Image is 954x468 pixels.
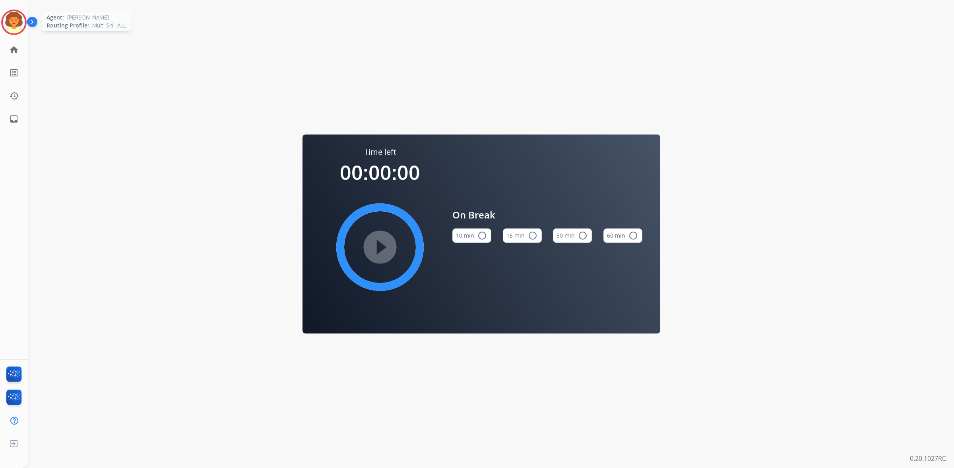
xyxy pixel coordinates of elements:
mat-icon: home [9,45,19,55]
mat-icon: radio_button_unchecked [578,231,588,240]
span: Multi Skill ALL [92,21,126,29]
p: 0.20.1027RC [910,454,946,463]
span: 00:00:00 [340,159,420,186]
mat-icon: radio_button_unchecked [477,231,487,240]
mat-icon: history [9,91,19,101]
mat-icon: radio_button_unchecked [528,231,537,240]
button: 60 min [603,228,642,243]
mat-icon: radio_button_unchecked [628,231,638,240]
span: Time left [364,146,396,158]
mat-icon: inbox [9,114,19,124]
span: On Break [452,208,642,222]
button: 15 min [503,228,542,243]
span: Agent: [47,14,64,21]
mat-icon: list_alt [9,68,19,78]
button: 10 min [452,228,491,243]
button: 30 min [553,228,592,243]
img: avatar [3,11,25,33]
span: [PERSON_NAME] [67,14,109,21]
span: Routing Profile: [47,21,89,29]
